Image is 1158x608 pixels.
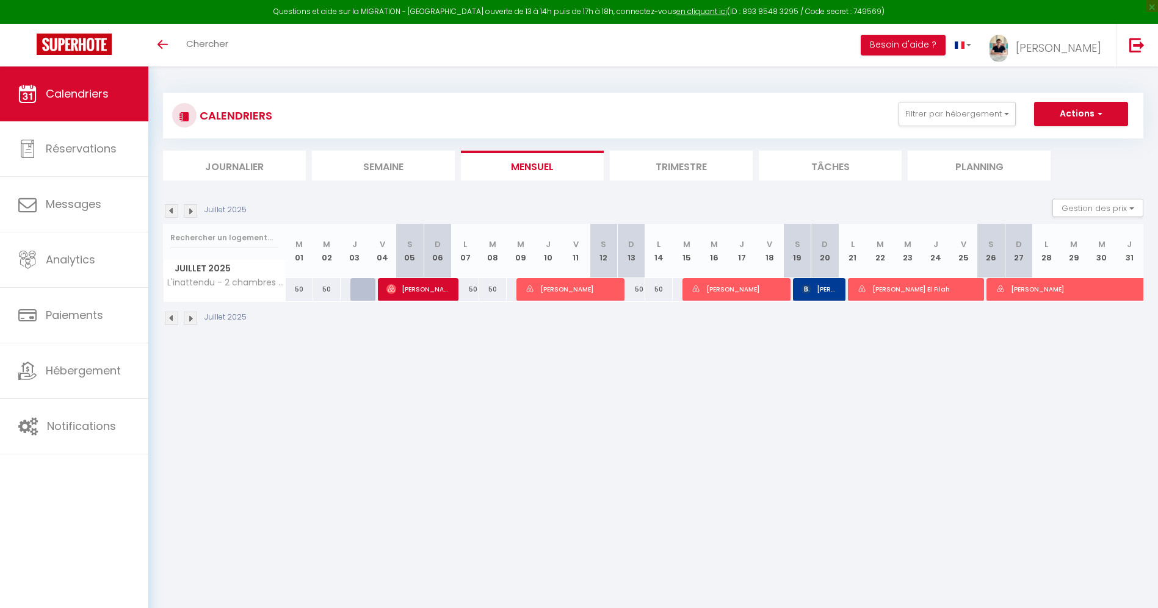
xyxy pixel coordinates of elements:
[163,151,306,181] li: Journalier
[1060,224,1088,278] th: 29
[728,224,756,278] th: 17
[204,204,247,216] p: Juillet 2025
[186,37,228,50] span: Chercher
[961,238,966,250] abbr: V
[479,278,507,301] div: 50
[352,238,357,250] abbr: J
[386,277,451,301] span: [PERSON_NAME]
[46,196,101,212] span: Messages
[534,224,562,278] th: 10
[1107,557,1158,608] iframe: LiveChat chat widget
[988,238,994,250] abbr: S
[165,278,288,287] span: L'inattendu - 2 chambres hypercentre
[1044,238,1048,250] abbr: L
[949,224,977,278] th: 25
[341,224,368,278] th: 03
[37,34,112,55] img: Super Booking
[507,224,534,278] th: 09
[1070,238,1077,250] abbr: M
[894,224,922,278] th: 23
[756,224,783,278] th: 18
[177,24,237,66] a: Chercher
[435,238,441,250] abbr: D
[517,238,524,250] abbr: M
[323,238,330,250] abbr: M
[783,224,811,278] th: 19
[877,238,884,250] abbr: M
[562,224,590,278] th: 11
[904,238,911,250] abbr: M
[839,224,866,278] th: 21
[546,238,551,250] abbr: J
[811,224,839,278] th: 20
[1098,238,1106,250] abbr: M
[1088,224,1115,278] th: 30
[767,238,772,250] abbr: V
[197,102,272,129] h3: CALENDRIERS
[46,252,95,267] span: Analytics
[170,227,278,249] input: Rechercher un logement...
[908,151,1051,181] li: Planning
[795,238,800,250] abbr: S
[657,238,660,250] abbr: L
[691,277,783,301] span: [PERSON_NAME]
[380,238,385,250] abbr: V
[601,238,606,250] abbr: S
[479,224,507,278] th: 08
[451,278,479,301] div: 50
[676,6,727,16] a: en cliquant ici
[977,224,1005,278] th: 26
[286,278,313,301] div: 50
[1016,40,1101,55] span: [PERSON_NAME]
[990,35,1008,62] img: ...
[759,151,902,181] li: Tâches
[617,278,645,301] div: 50
[1005,224,1032,278] th: 27
[525,277,617,301] span: [PERSON_NAME]
[822,238,828,250] abbr: D
[461,151,604,181] li: Mensuel
[286,224,313,278] th: 01
[700,224,728,278] th: 16
[463,238,467,250] abbr: L
[861,35,946,55] button: Besoin d'aide ?
[1127,238,1132,250] abbr: J
[1052,199,1143,217] button: Gestion des prix
[313,278,341,301] div: 50
[683,238,690,250] abbr: M
[204,312,247,323] p: Juillet 2025
[47,418,116,434] span: Notifications
[610,151,753,181] li: Trimestre
[645,278,673,301] div: 50
[899,102,1016,126] button: Filtrer par hébergement
[407,238,413,250] abbr: S
[857,277,976,301] span: [PERSON_NAME] El Filah
[922,224,949,278] th: 24
[46,141,117,156] span: Réservations
[1129,37,1145,52] img: logout
[46,363,121,378] span: Hébergement
[980,24,1116,66] a: ... [PERSON_NAME]
[368,224,396,278] th: 04
[590,224,617,278] th: 12
[1032,224,1060,278] th: 28
[866,224,894,278] th: 22
[711,238,718,250] abbr: M
[739,238,744,250] abbr: J
[851,238,855,250] abbr: L
[396,224,424,278] th: 05
[617,224,645,278] th: 13
[673,224,700,278] th: 15
[46,86,109,101] span: Calendriers
[312,151,455,181] li: Semaine
[645,224,673,278] th: 14
[313,224,341,278] th: 02
[46,307,103,323] span: Paiements
[1016,238,1022,250] abbr: D
[164,260,285,277] span: Juillet 2025
[424,224,451,278] th: 06
[628,238,634,250] abbr: D
[1115,224,1143,278] th: 31
[489,238,496,250] abbr: M
[451,224,479,278] th: 07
